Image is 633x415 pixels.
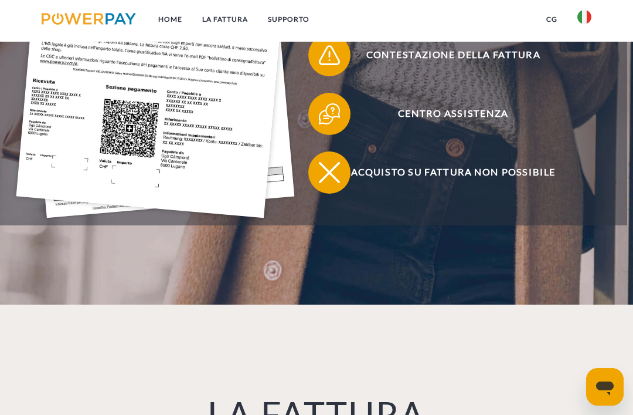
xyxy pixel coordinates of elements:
a: Acquisto su fattura non possibile [293,149,598,196]
iframe: Pulsante per aprire la finestra di messaggistica [586,368,624,406]
span: Acquisto su fattura non possibile [324,151,583,194]
a: Supporto [258,9,319,30]
a: Contestazione della fattura [293,32,598,79]
a: Centro assistenza [293,90,598,137]
button: Contestazione della fattura [308,34,583,76]
img: it [577,10,591,24]
a: LA FATTURA [192,9,258,30]
span: Centro assistenza [324,93,583,135]
button: Centro assistenza [308,93,583,135]
span: Contestazione della fattura [324,34,583,76]
a: CG [536,9,567,30]
button: Acquisto su fattura non possibile [308,151,583,194]
img: logo-powerpay.svg [42,13,136,25]
a: Home [148,9,192,30]
img: qb_help.svg [316,101,343,127]
img: qb_close.svg [316,160,343,186]
img: qb_warning.svg [316,42,343,69]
